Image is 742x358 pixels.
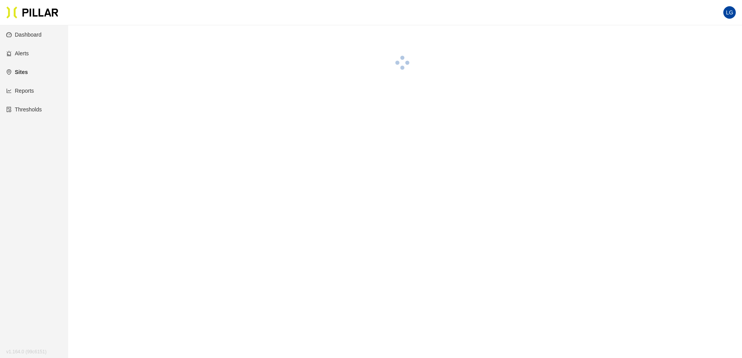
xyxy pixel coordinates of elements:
[6,88,34,94] a: line-chartReports
[6,50,29,56] a: alertAlerts
[6,6,58,19] img: Pillar Technologies
[726,6,733,19] span: LG
[6,106,42,113] a: exceptionThresholds
[6,32,42,38] a: dashboardDashboard
[6,69,28,75] a: environmentSites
